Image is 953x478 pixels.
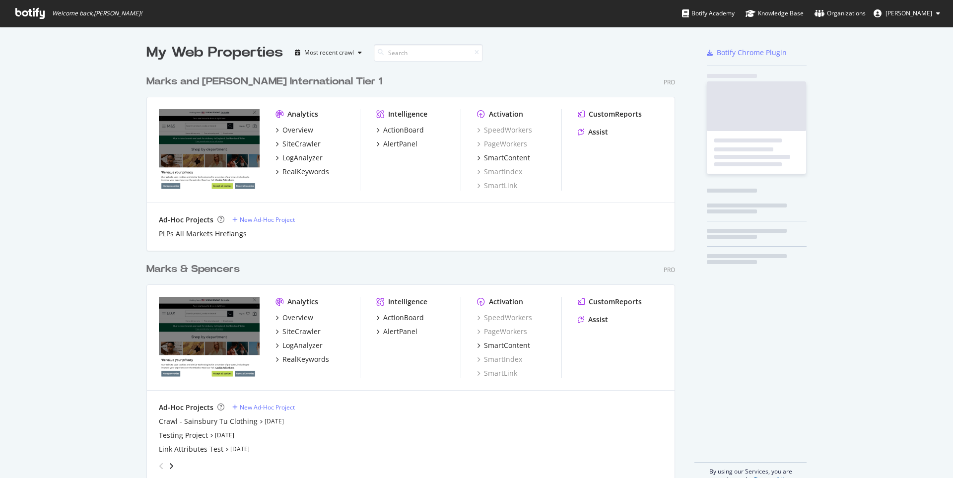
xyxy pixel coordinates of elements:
[230,445,250,453] a: [DATE]
[159,109,260,190] img: www.marksandspencer.com
[664,78,675,86] div: Pro
[374,44,483,62] input: Search
[578,315,608,325] a: Assist
[282,354,329,364] div: RealKeywords
[240,403,295,411] div: New Ad-Hoc Project
[477,368,517,378] a: SmartLink
[282,341,323,350] div: LogAnalyzer
[282,167,329,177] div: RealKeywords
[707,48,787,58] a: Botify Chrome Plugin
[383,139,417,149] div: AlertPanel
[146,262,240,276] div: Marks & Spencers
[52,9,142,17] span: Welcome back, [PERSON_NAME] !
[885,9,932,17] span: Andrea Scalia
[477,313,532,323] a: SpeedWorkers
[477,354,522,364] a: SmartIndex
[388,109,427,119] div: Intelligence
[275,153,323,163] a: LogAnalyzer
[146,262,244,276] a: Marks & Spencers
[159,444,223,454] a: Link Attributes Test
[275,341,323,350] a: LogAnalyzer
[159,297,260,377] img: www.marksandspencer.com/
[383,327,417,337] div: AlertPanel
[275,139,321,149] a: SiteCrawler
[477,167,522,177] a: SmartIndex
[232,215,295,224] a: New Ad-Hoc Project
[477,181,517,191] a: SmartLink
[376,139,417,149] a: AlertPanel
[477,341,530,350] a: SmartContent
[682,8,735,18] div: Botify Academy
[282,313,313,323] div: Overview
[383,313,424,323] div: ActionBoard
[287,109,318,119] div: Analytics
[159,229,247,239] a: PLPs All Markets Hreflangs
[477,125,532,135] a: SpeedWorkers
[484,153,530,163] div: SmartContent
[489,109,523,119] div: Activation
[388,297,427,307] div: Intelligence
[146,43,283,63] div: My Web Properties
[282,125,313,135] div: Overview
[866,5,948,21] button: [PERSON_NAME]
[159,215,213,225] div: Ad-Hoc Projects
[589,297,642,307] div: CustomReports
[376,313,424,323] a: ActionBoard
[159,403,213,412] div: Ad-Hoc Projects
[383,125,424,135] div: ActionBoard
[717,48,787,58] div: Botify Chrome Plugin
[578,109,642,119] a: CustomReports
[588,127,608,137] div: Assist
[146,74,386,89] a: Marks and [PERSON_NAME] International Tier 1
[275,125,313,135] a: Overview
[159,416,258,426] a: Crawl - Sainsbury Tu Clothing
[664,266,675,274] div: Pro
[477,327,527,337] a: PageWorkers
[287,297,318,307] div: Analytics
[477,139,527,149] a: PageWorkers
[240,215,295,224] div: New Ad-Hoc Project
[275,327,321,337] a: SiteCrawler
[215,431,234,439] a: [DATE]
[275,313,313,323] a: Overview
[588,315,608,325] div: Assist
[489,297,523,307] div: Activation
[159,430,208,440] a: Testing Project
[746,8,804,18] div: Knowledge Base
[232,403,295,411] a: New Ad-Hoc Project
[282,327,321,337] div: SiteCrawler
[275,167,329,177] a: RealKeywords
[282,139,321,149] div: SiteCrawler
[477,153,530,163] a: SmartContent
[578,127,608,137] a: Assist
[155,458,168,474] div: angle-left
[282,153,323,163] div: LogAnalyzer
[275,354,329,364] a: RealKeywords
[815,8,866,18] div: Organizations
[265,417,284,425] a: [DATE]
[168,461,175,471] div: angle-right
[376,125,424,135] a: ActionBoard
[304,50,354,56] div: Most recent crawl
[291,45,366,61] button: Most recent crawl
[578,297,642,307] a: CustomReports
[484,341,530,350] div: SmartContent
[589,109,642,119] div: CustomReports
[376,327,417,337] a: AlertPanel
[146,74,382,89] div: Marks and [PERSON_NAME] International Tier 1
